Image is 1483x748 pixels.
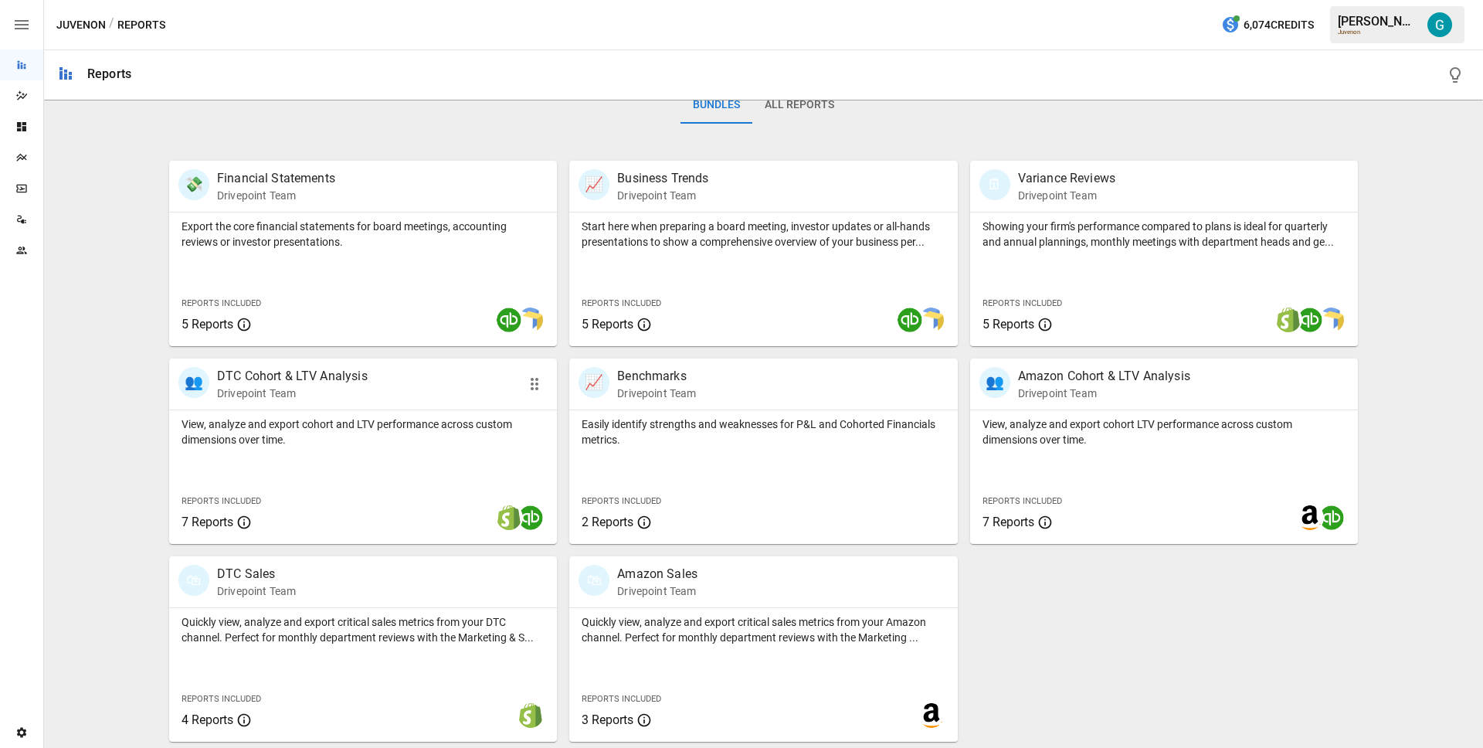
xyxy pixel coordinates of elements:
p: Quickly view, analyze and export critical sales metrics from your Amazon channel. Perfect for mon... [582,614,945,645]
span: Reports Included [982,496,1062,506]
img: amazon [1298,505,1322,530]
p: Amazon Cohort & LTV Analysis [1018,367,1190,386]
button: All Reports [752,87,847,124]
span: Reports Included [582,298,661,308]
div: 💸 [178,169,209,200]
div: 📈 [579,169,609,200]
img: smart model [1319,308,1344,332]
p: Easily identify strengths and weaknesses for P&L and Cohorted Financials metrics. [582,416,945,447]
span: 6,074 Credits [1244,15,1314,35]
span: Reports Included [982,298,1062,308]
img: quickbooks [518,505,543,530]
p: Start here when preparing a board meeting, investor updates or all-hands presentations to show a ... [582,219,945,250]
p: Drivepoint Team [617,386,696,401]
span: Reports Included [582,694,661,704]
div: Juvenon [1338,29,1418,36]
img: smart model [518,308,543,332]
button: Bundles [680,87,752,124]
span: 5 Reports [182,317,233,331]
button: Juvenon [56,15,106,35]
span: 2 Reports [582,515,633,529]
div: 🛍 [178,565,209,596]
p: Drivepoint Team [217,188,335,203]
p: Drivepoint Team [1018,386,1190,401]
span: Reports Included [582,496,661,506]
p: Business Trends [617,169,708,188]
p: Amazon Sales [617,565,697,583]
p: Benchmarks [617,367,696,386]
span: Reports Included [182,694,261,704]
span: 3 Reports [582,712,633,727]
img: Gavin Acres [1427,12,1452,37]
img: quickbooks [898,308,922,332]
div: [PERSON_NAME] [1338,14,1418,29]
span: 7 Reports [982,515,1034,529]
span: 5 Reports [582,317,633,331]
img: shopify [497,505,521,530]
img: quickbooks [1319,505,1344,530]
div: 📈 [579,367,609,398]
img: smart model [919,308,944,332]
img: shopify [518,703,543,728]
span: 7 Reports [182,515,233,529]
span: 5 Reports [982,317,1034,331]
span: 4 Reports [182,712,233,727]
p: Export the core financial statements for board meetings, accounting reviews or investor presentat... [182,219,545,250]
div: Reports [87,66,131,81]
p: Showing your firm's performance compared to plans is ideal for quarterly and annual plannings, mo... [982,219,1346,250]
button: Gavin Acres [1418,3,1461,46]
p: Financial Statements [217,169,335,188]
p: View, analyze and export cohort and LTV performance across custom dimensions over time. [182,416,545,447]
span: Reports Included [182,496,261,506]
img: amazon [919,703,944,728]
p: Variance Reviews [1018,169,1115,188]
button: 6,074Credits [1215,11,1320,39]
p: Drivepoint Team [1018,188,1115,203]
div: 🛍 [579,565,609,596]
div: 👥 [979,367,1010,398]
div: / [109,15,114,35]
p: Drivepoint Team [617,583,697,599]
p: DTC Cohort & LTV Analysis [217,367,368,386]
p: Drivepoint Team [217,386,368,401]
p: Drivepoint Team [617,188,708,203]
p: Drivepoint Team [217,583,296,599]
img: shopify [1276,308,1301,332]
p: View, analyze and export cohort LTV performance across custom dimensions over time. [982,416,1346,447]
div: 👥 [178,367,209,398]
span: Reports Included [182,298,261,308]
p: Quickly view, analyze and export critical sales metrics from your DTC channel. Perfect for monthl... [182,614,545,645]
img: quickbooks [1298,308,1322,332]
p: DTC Sales [217,565,296,583]
img: quickbooks [497,308,521,332]
div: 🗓 [979,169,1010,200]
